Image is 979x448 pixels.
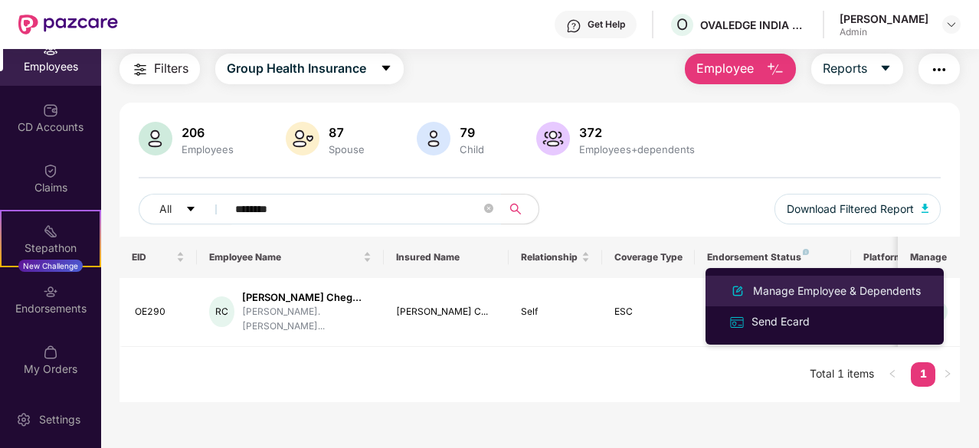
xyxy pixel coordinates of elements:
span: Filters [154,59,188,78]
button: search [501,194,539,224]
span: Relationship [521,251,578,263]
img: svg+xml;base64,PHN2ZyB4bWxucz0iaHR0cDovL3d3dy53My5vcmcvMjAwMC9zdmciIHhtbG5zOnhsaW5rPSJodHRwOi8vd3... [766,60,784,79]
img: svg+xml;base64,PHN2ZyB4bWxucz0iaHR0cDovL3d3dy53My5vcmcvMjAwMC9zdmciIHhtbG5zOnhsaW5rPSJodHRwOi8vd3... [922,204,929,213]
div: Endorsement Status [707,251,838,263]
div: 87 [326,125,368,140]
img: svg+xml;base64,PHN2ZyB4bWxucz0iaHR0cDovL3d3dy53My5vcmcvMjAwMC9zdmciIHhtbG5zOnhsaW5rPSJodHRwOi8vd3... [536,122,570,155]
span: EID [132,251,174,263]
th: Insured Name [384,237,509,278]
div: 206 [178,125,237,140]
span: caret-down [380,62,392,76]
span: close-circle [484,202,493,217]
img: svg+xml;base64,PHN2ZyBpZD0iQ0RfQWNjb3VudHMiIGRhdGEtbmFtZT0iQ0QgQWNjb3VudHMiIHhtbG5zPSJodHRwOi8vd3... [43,103,58,118]
th: Relationship [509,237,602,278]
div: Platform Status [863,251,948,263]
img: svg+xml;base64,PHN2ZyBpZD0iSGVscC0zMngzMiIgeG1sbnM9Imh0dHA6Ly93d3cudzMub3JnLzIwMDAvc3ZnIiB3aWR0aD... [566,18,581,34]
div: Employees+dependents [576,143,698,155]
img: svg+xml;base64,PHN2ZyBpZD0iU2V0dGluZy0yMHgyMCIgeG1sbnM9Imh0dHA6Ly93d3cudzMub3JnLzIwMDAvc3ZnIiB3aW... [16,412,31,427]
div: [PERSON_NAME] C... [396,305,496,319]
span: Group Health Insurance [227,59,366,78]
img: svg+xml;base64,PHN2ZyBpZD0iTXlfT3JkZXJzIiBkYXRhLW5hbWU9Ik15IE9yZGVycyIgeG1sbnM9Imh0dHA6Ly93d3cudz... [43,345,58,360]
span: Employee Name [209,251,360,263]
img: New Pazcare Logo [18,15,118,34]
button: Download Filtered Report [774,194,941,224]
div: Child [457,143,487,155]
button: right [935,362,960,387]
img: svg+xml;base64,PHN2ZyB4bWxucz0iaHR0cDovL3d3dy53My5vcmcvMjAwMC9zdmciIHhtbG5zOnhsaW5rPSJodHRwOi8vd3... [286,122,319,155]
img: svg+xml;base64,PHN2ZyB4bWxucz0iaHR0cDovL3d3dy53My5vcmcvMjAwMC9zdmciIHdpZHRoPSIxNiIgaGVpZ2h0PSIxNi... [729,314,745,331]
img: svg+xml;base64,PHN2ZyB4bWxucz0iaHR0cDovL3d3dy53My5vcmcvMjAwMC9zdmciIHdpZHRoPSIyMSIgaGVpZ2h0PSIyMC... [43,224,58,239]
button: Allcaret-down [139,194,232,224]
div: New Challenge [18,260,83,272]
div: [PERSON_NAME] [840,11,928,26]
div: OVALEDGE INDIA PRIVATE LIMITED [700,18,807,32]
span: close-circle [484,204,493,213]
li: 1 [911,362,935,387]
img: svg+xml;base64,PHN2ZyBpZD0iRW1wbG95ZWVzIiB4bWxucz0iaHR0cDovL3d3dy53My5vcmcvMjAwMC9zdmciIHdpZHRoPS... [43,42,58,57]
img: svg+xml;base64,PHN2ZyBpZD0iRW5kb3JzZW1lbnRzIiB4bWxucz0iaHR0cDovL3d3dy53My5vcmcvMjAwMC9zdmciIHdpZH... [43,284,58,299]
div: OE290 [135,305,185,319]
button: left [880,362,905,387]
span: Download Filtered Report [787,201,914,217]
button: Reportscaret-down [811,54,903,84]
div: Get Help [588,18,625,31]
button: Group Health Insurancecaret-down [215,54,404,84]
div: Stepathon [2,240,100,256]
div: Settings [34,412,85,427]
div: Employees [178,143,237,155]
div: [PERSON_NAME] Cheg... [242,290,372,305]
th: Manage [898,237,960,278]
span: right [943,369,952,378]
th: Coverage Type [602,237,696,278]
div: Admin [840,26,928,38]
span: O [676,15,688,34]
div: 372 [576,125,698,140]
img: svg+xml;base64,PHN2ZyB4bWxucz0iaHR0cDovL3d3dy53My5vcmcvMjAwMC9zdmciIHhtbG5zOnhsaW5rPSJodHRwOi8vd3... [729,282,747,300]
img: svg+xml;base64,PHN2ZyBpZD0iQ2xhaW0iIHhtbG5zPSJodHRwOi8vd3d3LnczLm9yZy8yMDAwL3N2ZyIgd2lkdGg9IjIwIi... [43,163,58,178]
div: [PERSON_NAME].[PERSON_NAME]... [242,305,372,334]
img: svg+xml;base64,PHN2ZyB4bWxucz0iaHR0cDovL3d3dy53My5vcmcvMjAwMC9zdmciIHdpZHRoPSIyNCIgaGVpZ2h0PSIyNC... [930,60,948,79]
div: Send Ecard [748,313,813,330]
div: RC [209,296,234,327]
li: Next Page [935,362,960,387]
a: 1 [911,362,935,385]
div: Self [521,305,590,319]
img: svg+xml;base64,PHN2ZyB4bWxucz0iaHR0cDovL3d3dy53My5vcmcvMjAwMC9zdmciIHhtbG5zOnhsaW5rPSJodHRwOi8vd3... [139,122,172,155]
span: Reports [823,59,867,78]
button: Employee [685,54,796,84]
div: ESC [614,305,683,319]
span: All [159,201,172,217]
img: svg+xml;base64,PHN2ZyBpZD0iRHJvcGRvd24tMzJ4MzIiIHhtbG5zPSJodHRwOi8vd3d3LnczLm9yZy8yMDAwL3N2ZyIgd2... [945,18,958,31]
li: Total 1 items [810,362,874,387]
th: Employee Name [197,237,384,278]
li: Previous Page [880,362,905,387]
span: caret-down [185,204,196,216]
img: svg+xml;base64,PHN2ZyB4bWxucz0iaHR0cDovL3d3dy53My5vcmcvMjAwMC9zdmciIHdpZHRoPSI4IiBoZWlnaHQ9IjgiIH... [803,249,809,255]
div: 79 [457,125,487,140]
div: Manage Employee & Dependents [750,283,924,299]
button: Filters [120,54,200,84]
span: left [888,369,897,378]
span: caret-down [879,62,892,76]
span: search [501,203,531,215]
div: Spouse [326,143,368,155]
img: svg+xml;base64,PHN2ZyB4bWxucz0iaHR0cDovL3d3dy53My5vcmcvMjAwMC9zdmciIHhtbG5zOnhsaW5rPSJodHRwOi8vd3... [417,122,450,155]
th: EID [120,237,198,278]
img: svg+xml;base64,PHN2ZyB4bWxucz0iaHR0cDovL3d3dy53My5vcmcvMjAwMC9zdmciIHdpZHRoPSIyNCIgaGVpZ2h0PSIyNC... [131,60,149,79]
span: Employee [696,59,754,78]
